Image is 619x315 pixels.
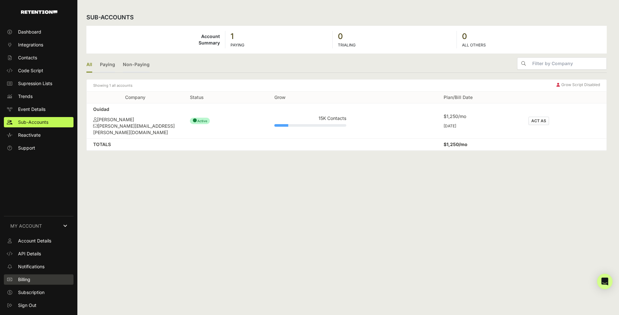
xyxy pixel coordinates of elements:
strong: 0 [338,31,451,42]
span: API Details [18,251,41,257]
a: Sub-Accounts [4,117,74,127]
h2: Sub-accounts [86,13,134,22]
td: Account Summary [86,31,225,48]
span: Subscription [18,289,44,296]
div: Ouidad [93,106,177,113]
span: Reactivate [18,132,41,138]
div: [DATE] [444,123,515,129]
span: Supression Lists [18,80,52,87]
span: Sub-Accounts [18,119,48,125]
strong: 0 [462,31,602,42]
div: [PERSON_NAME] [93,116,177,123]
a: MY ACCOUNT [4,216,74,236]
a: Event Details [4,104,74,114]
span: Notifications [18,263,44,270]
label: ALL OTHERS [462,43,486,47]
th: Grow [268,92,352,103]
span: Sign Out [18,302,36,309]
span: Billing [18,276,30,283]
span: Trends [18,93,33,100]
label: TRIALING [338,43,356,47]
a: API Details [4,249,74,259]
th: Status [183,92,268,103]
th: Plan/Bill Date [437,92,522,103]
a: Support [4,143,74,153]
a: Notifications [4,261,74,272]
div: Grow Script Disabled [556,82,600,89]
span: Contacts [18,54,37,61]
a: Trends [4,91,74,102]
span: ● [192,117,197,123]
div: $1,250/mo [444,113,515,120]
strong: 1 [231,31,327,42]
span: Dashboard [18,29,41,35]
a: Contacts [4,53,74,63]
span: Event Details [18,106,45,113]
a: Subscription [4,287,74,298]
a: Non-Paying [123,57,150,73]
button: ACT AS [528,117,549,125]
span: Active [190,118,210,124]
a: Paying [100,57,115,73]
a: Sign Out [4,300,74,310]
img: Retention.com [21,10,57,14]
input: Filter by Company [530,58,606,69]
span: Code Script [18,67,43,74]
span: Support [18,145,35,151]
a: Supression Lists [4,78,74,89]
span: Integrations [18,42,43,48]
strong: $1,250/mo [444,142,467,147]
th: Company [87,92,183,103]
td: TOTALS [87,139,183,151]
a: Integrations [4,40,74,50]
a: Billing [4,274,74,285]
div: 15K Contacts [274,115,346,122]
small: Showing 1 all accounts [93,82,133,89]
span: MY ACCOUNT [10,223,42,229]
a: Code Script [4,65,74,76]
span: Account Details [18,238,51,244]
a: Dashboard [4,27,74,37]
a: Reactivate [4,130,74,140]
div: Plan Usage: 19% [274,124,346,127]
div: Open Intercom Messenger [597,274,613,289]
a: Account Details [4,236,74,246]
label: PAYING [231,43,244,47]
div: [PERSON_NAME][EMAIL_ADDRESS][PERSON_NAME][DOMAIN_NAME] [93,123,177,136]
